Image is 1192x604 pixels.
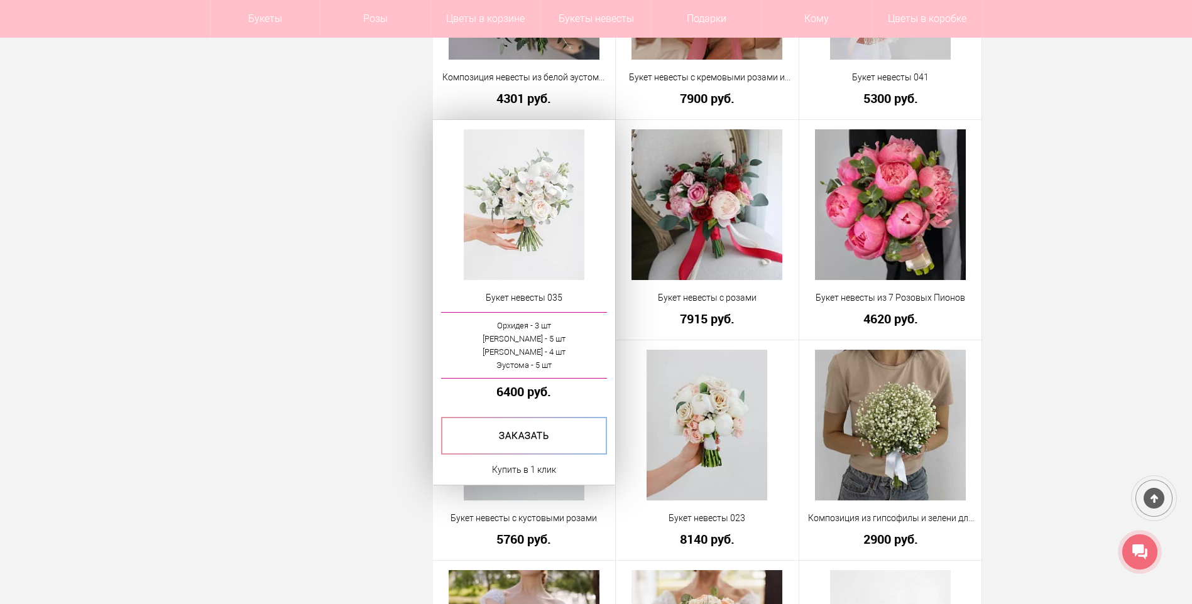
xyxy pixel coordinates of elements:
[624,532,790,546] a: 8140 руб.
[624,71,790,84] a: Букет невесты с кремовыми розами и пионами
[807,71,974,84] a: Букет невесты 041
[807,291,974,305] a: Букет невесты из 7 Розовых Пионов
[807,532,974,546] a: 2900 руб.
[441,92,608,105] a: 4301 руб.
[624,291,790,305] a: Букет невесты с розами
[647,350,767,500] img: Букет невесты 023
[807,512,974,525] a: Композиция из гипсофилы и зелени для невесты
[807,312,974,325] a: 4620 руб.
[815,129,966,280] img: Букет невесты из 7 Розовых Пионов
[441,71,608,84] a: Композиция невесты из белой эустомы и лаванды
[624,92,790,105] a: 7900 руб.
[441,312,608,379] a: Орхидея - 3 шт[PERSON_NAME] - 5 шт[PERSON_NAME] - 4 штЭустома - 5 шт
[441,532,608,546] a: 5760 руб.
[464,129,584,280] img: Букет невесты 035
[441,385,608,398] a: 6400 руб.
[492,462,556,477] a: Купить в 1 клик
[441,291,608,305] a: Букет невесты 035
[624,512,790,525] a: Букет невесты 023
[815,350,966,500] img: Композиция из гипсофилы и зелени для невесты
[632,129,782,280] img: Букет невесты с розами
[807,92,974,105] a: 5300 руб.
[624,312,790,325] a: 7915 руб.
[441,512,608,525] a: Букет невесты с кустовыми розами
